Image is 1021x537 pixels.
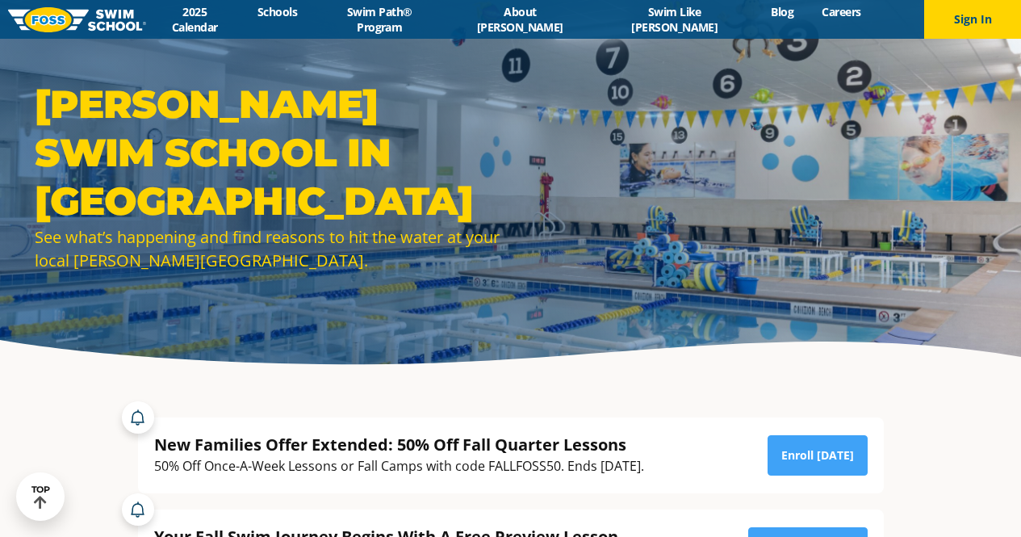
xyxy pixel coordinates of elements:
a: Careers [808,4,875,19]
a: 2025 Calendar [146,4,244,35]
a: Schools [244,4,312,19]
div: See what’s happening and find reasons to hit the water at your local [PERSON_NAME][GEOGRAPHIC_DATA]. [35,225,503,272]
div: New Families Offer Extended: 50% Off Fall Quarter Lessons [154,434,644,455]
a: Enroll [DATE] [768,435,868,476]
div: TOP [31,485,50,510]
a: Swim Like [PERSON_NAME] [592,4,757,35]
h1: [PERSON_NAME] Swim School in [GEOGRAPHIC_DATA] [35,80,503,225]
img: FOSS Swim School Logo [8,7,146,32]
div: 50% Off Once-A-Week Lessons or Fall Camps with code FALLFOSS50. Ends [DATE]. [154,455,644,477]
a: About [PERSON_NAME] [448,4,592,35]
a: Blog [757,4,808,19]
a: Swim Path® Program [312,4,448,35]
